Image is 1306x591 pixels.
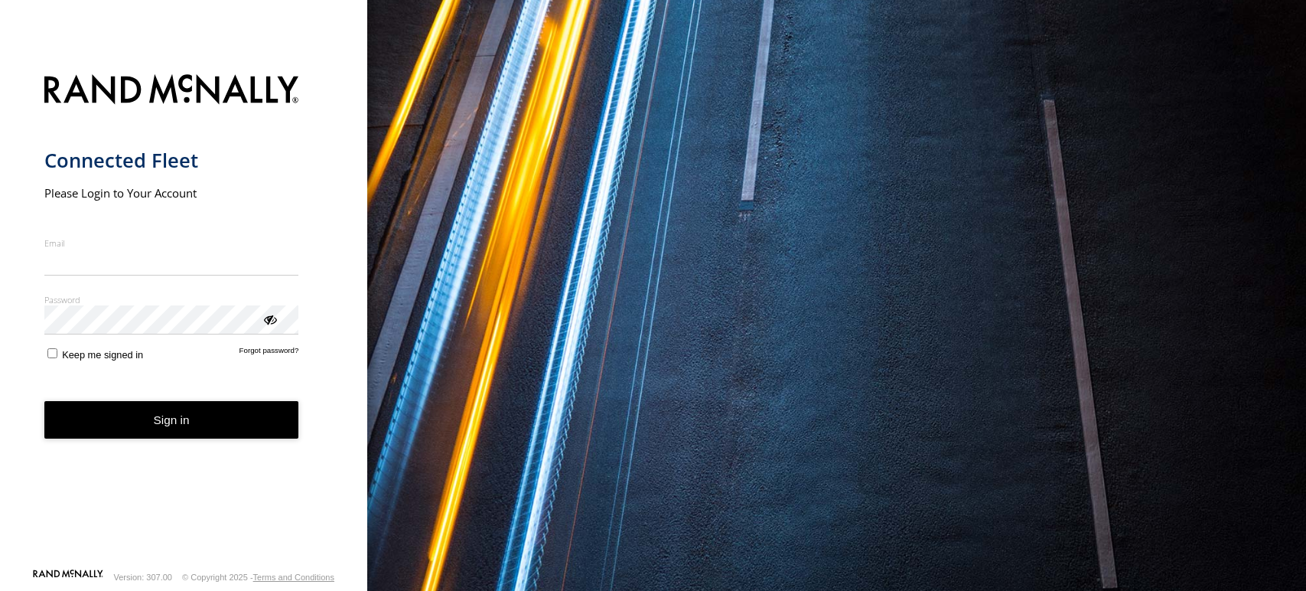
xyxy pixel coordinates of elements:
[44,65,324,568] form: main
[44,401,299,439] button: Sign in
[44,237,299,249] label: Email
[44,71,299,110] img: Rand McNally
[114,573,172,582] div: Version: 307.00
[239,346,299,361] a: Forgot password?
[182,573,334,582] div: © Copyright 2025 -
[33,570,103,585] a: Visit our Website
[44,185,299,201] h2: Please Login to Your Account
[47,348,57,358] input: Keep me signed in
[44,294,299,305] label: Password
[62,349,143,361] span: Keep me signed in
[44,148,299,173] h1: Connected Fleet
[262,311,277,326] div: ViewPassword
[253,573,334,582] a: Terms and Conditions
